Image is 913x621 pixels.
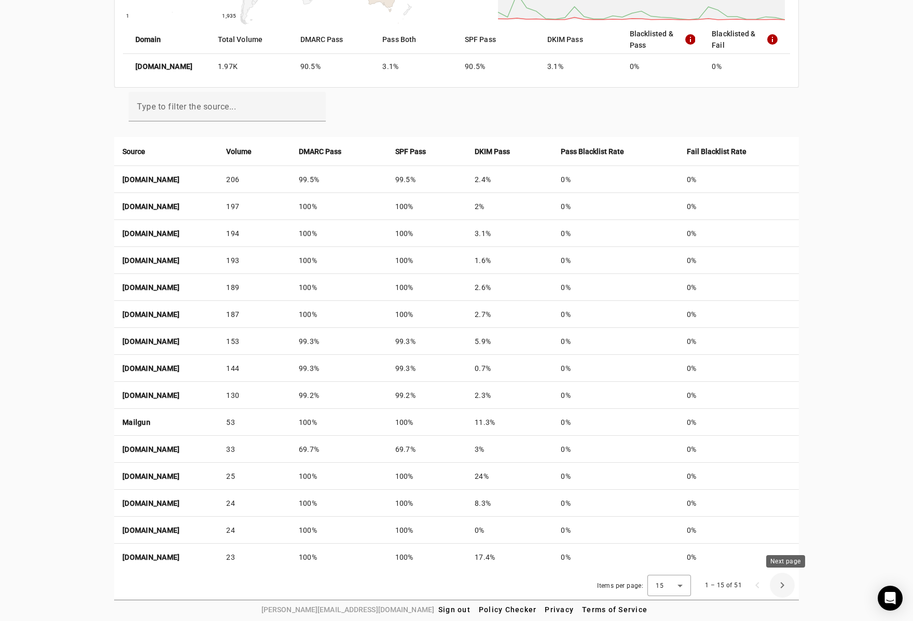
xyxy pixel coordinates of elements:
span: [PERSON_NAME][EMAIL_ADDRESS][DOMAIN_NAME] [261,604,434,615]
button: Next page [770,573,795,598]
mat-header-cell: DKIM Pass [539,25,621,54]
text: 1,935 [222,13,236,19]
td: 0% [552,490,678,517]
td: 0% [552,301,678,328]
td: 2% [466,193,552,220]
strong: Source [122,146,145,157]
strong: DMARC Pass [299,146,341,157]
div: 1 – 15 of 51 [705,580,742,590]
td: 100% [387,409,467,436]
strong: [DOMAIN_NAME] [122,553,179,561]
td: 1.6% [466,247,552,274]
strong: [DOMAIN_NAME] [122,337,179,346]
strong: [DOMAIN_NAME] [122,175,179,184]
td: 0% [552,382,678,409]
mat-cell: 0% [703,54,790,79]
td: 0% [679,463,799,490]
td: 17.4% [466,544,552,571]
td: 100% [387,247,467,274]
mat-icon: info [684,33,695,46]
button: Policy Checker [475,600,541,619]
td: 24 [218,517,290,544]
button: Terms of Service [578,600,652,619]
span: Terms of Service [582,605,647,614]
td: 3.1% [466,220,552,247]
td: 0% [552,220,678,247]
td: 100% [387,517,467,544]
div: Pass Blacklist Rate [561,146,670,157]
td: 2.3% [466,382,552,409]
td: 3% [466,436,552,463]
mat-cell: 1.97K [210,54,292,79]
div: Open Intercom Messenger [878,586,903,611]
td: 0% [679,220,799,247]
mat-cell: 0% [621,54,704,79]
td: 99.5% [290,166,387,193]
td: 100% [290,490,387,517]
mat-cell: 3.1% [374,54,457,79]
mat-header-cell: DMARC Pass [292,25,375,54]
td: 2.7% [466,301,552,328]
td: 100% [387,274,467,301]
td: 100% [290,517,387,544]
td: 0% [552,274,678,301]
td: 100% [290,247,387,274]
span: Privacy [545,605,574,614]
td: 100% [290,301,387,328]
strong: Domain [135,34,161,45]
td: 24% [466,463,552,490]
strong: DKIM Pass [475,146,510,157]
mat-header-cell: Total Volume [210,25,292,54]
td: 0% [679,166,799,193]
td: 99.2% [290,382,387,409]
td: 0% [552,328,678,355]
td: 189 [218,274,290,301]
td: 99.3% [290,355,387,382]
td: 100% [290,409,387,436]
td: 100% [387,220,467,247]
td: 100% [290,274,387,301]
td: 53 [218,409,290,436]
td: 69.7% [290,436,387,463]
span: Sign out [438,605,471,614]
div: Items per page: [597,581,643,591]
td: 5.9% [466,328,552,355]
td: 99.3% [387,328,467,355]
td: 0% [679,382,799,409]
td: 0% [466,517,552,544]
td: 0% [552,517,678,544]
strong: [DOMAIN_NAME] [122,202,179,211]
text: 1 [126,13,129,19]
td: 99.2% [387,382,467,409]
td: 0% [679,247,799,274]
td: 2.4% [466,166,552,193]
td: 194 [218,220,290,247]
td: 0% [679,355,799,382]
td: 0.7% [466,355,552,382]
td: 0% [679,193,799,220]
strong: [DOMAIN_NAME] [122,445,179,453]
div: Fail Blacklist Rate [687,146,791,157]
td: 0% [679,436,799,463]
mat-header-cell: Blacklisted & Fail [703,25,790,54]
strong: [DOMAIN_NAME] [122,256,179,265]
td: 0% [679,544,799,571]
td: 206 [218,166,290,193]
mat-cell: 90.5% [457,54,539,79]
td: 100% [387,193,467,220]
strong: SPF Pass [395,146,426,157]
td: 24 [218,490,290,517]
strong: [DOMAIN_NAME] [122,526,179,534]
strong: [DOMAIN_NAME] [122,499,179,507]
mat-header-cell: Pass Both [374,25,457,54]
mat-header-cell: SPF Pass [457,25,539,54]
td: 153 [218,328,290,355]
strong: [DOMAIN_NAME] [122,310,179,319]
td: 197 [218,193,290,220]
button: Privacy [541,600,578,619]
td: 2.6% [466,274,552,301]
strong: [DOMAIN_NAME] [122,391,179,399]
td: 100% [387,301,467,328]
div: SPF Pass [395,146,459,157]
td: 0% [679,301,799,328]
